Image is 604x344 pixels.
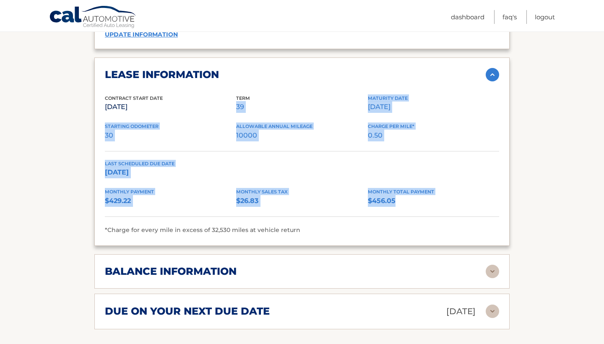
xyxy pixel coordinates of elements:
a: Logout [535,10,555,24]
p: 10000 [236,130,367,141]
p: [DATE] [105,167,236,178]
span: Starting Odometer [105,123,159,129]
span: Charge Per Mile* [368,123,414,129]
p: $26.83 [236,195,367,207]
img: accordion-active.svg [486,68,499,81]
a: Cal Automotive [49,5,137,30]
img: accordion-rest.svg [486,265,499,278]
span: Maturity Date [368,95,408,101]
h2: lease information [105,68,219,81]
h2: due on your next due date [105,305,270,318]
p: $429.22 [105,195,236,207]
a: Dashboard [451,10,484,24]
p: 39 [236,101,367,113]
h2: balance information [105,265,237,278]
span: Monthly Payment [105,189,154,195]
span: *Charge for every mile in excess of 32,530 miles at vehicle return [105,226,300,234]
p: [DATE] [105,101,236,113]
p: [DATE] [446,304,476,319]
p: 0.50 [368,130,499,141]
span: Monthly Total Payment [368,189,434,195]
span: Last Scheduled Due Date [105,161,174,167]
span: Contract Start Date [105,95,163,101]
a: update information [105,31,178,38]
p: $456.05 [368,195,499,207]
p: 30 [105,130,236,141]
span: Monthly Sales Tax [236,189,288,195]
span: Term [236,95,250,101]
p: [DATE] [368,101,499,113]
span: Allowable Annual Mileage [236,123,312,129]
a: FAQ's [502,10,517,24]
img: accordion-rest.svg [486,305,499,318]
